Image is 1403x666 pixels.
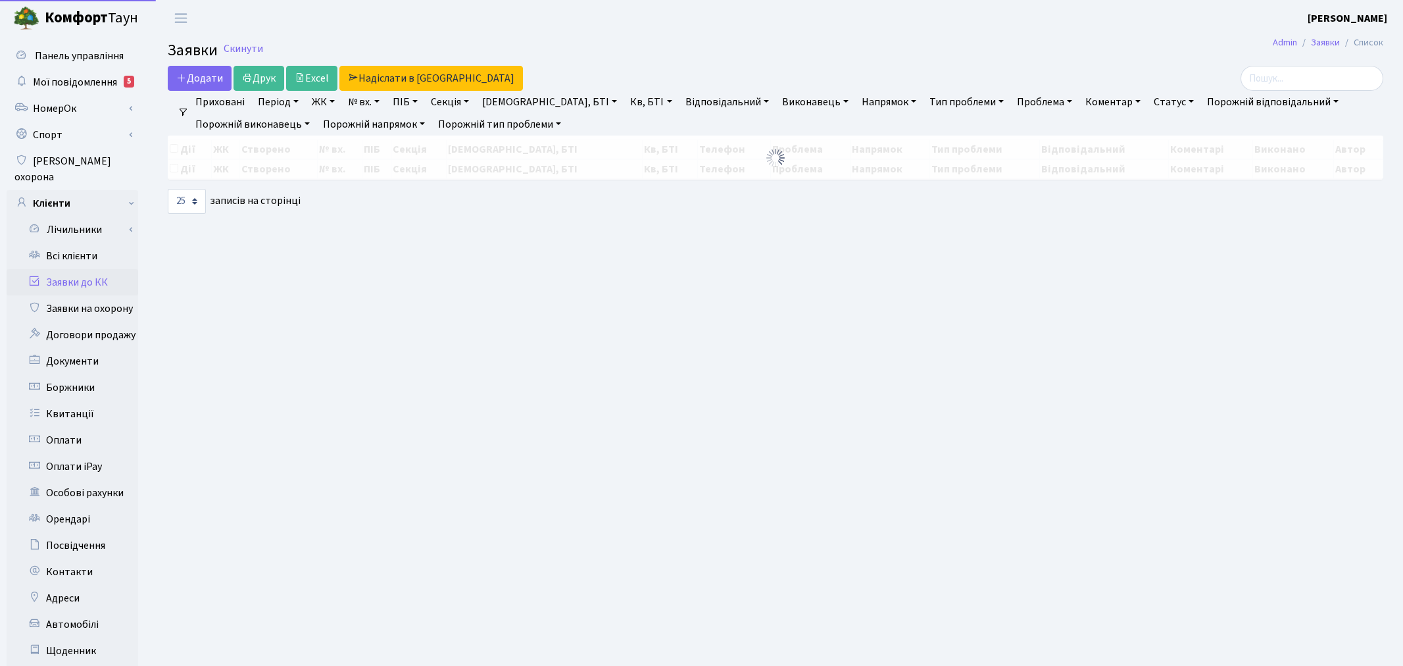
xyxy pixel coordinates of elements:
a: Оплати [7,427,138,453]
a: [PERSON_NAME] [1308,11,1387,26]
a: НомерОк [7,95,138,122]
a: Статус [1148,91,1199,113]
a: Проблема [1012,91,1077,113]
img: logo.png [13,5,39,32]
b: Комфорт [45,7,108,28]
a: Оплати iPay [7,453,138,480]
a: Порожній відповідальний [1202,91,1344,113]
a: Заявки на охорону [7,295,138,322]
a: Документи [7,348,138,374]
a: Всі клієнти [7,243,138,269]
a: Спорт [7,122,138,148]
a: Клієнти [7,190,138,217]
a: Відповідальний [680,91,774,113]
a: Щоденник [7,638,138,664]
a: [DEMOGRAPHIC_DATA], БТІ [477,91,622,113]
a: Порожній тип проблеми [433,113,566,136]
a: [PERSON_NAME] охорона [7,148,138,190]
a: Лічильники [15,217,138,243]
nav: breadcrumb [1253,29,1403,57]
img: Обробка... [765,147,786,168]
button: Переключити навігацію [164,7,197,29]
a: Секція [426,91,474,113]
a: Кв, БТІ [625,91,677,113]
a: Друк [234,66,284,91]
a: Excel [286,66,337,91]
a: Надіслати в [GEOGRAPHIC_DATA] [339,66,523,91]
span: Додати [176,71,223,86]
a: Напрямок [856,91,922,113]
li: Список [1340,36,1383,50]
a: Панель управління [7,43,138,69]
a: Тип проблеми [924,91,1009,113]
a: Боржники [7,374,138,401]
a: Admin [1273,36,1297,49]
span: Мої повідомлення [33,75,117,90]
a: Коментар [1080,91,1146,113]
a: Виконавець [777,91,854,113]
a: Адреси [7,585,138,611]
a: ЖК [307,91,340,113]
a: Особові рахунки [7,480,138,506]
a: Заявки [1311,36,1340,49]
span: Панель управління [35,49,124,63]
a: Посвідчення [7,532,138,559]
select: записів на сторінці [168,189,206,214]
span: Таун [45,7,138,30]
a: Приховані [190,91,250,113]
input: Пошук... [1241,66,1383,91]
label: записів на сторінці [168,189,301,214]
a: Період [253,91,304,113]
a: Орендарі [7,506,138,532]
a: Договори продажу [7,322,138,348]
a: ПІБ [387,91,423,113]
a: № вх. [343,91,385,113]
a: Порожній виконавець [190,113,315,136]
a: Скинути [224,43,263,55]
a: Квитанції [7,401,138,427]
a: Додати [168,66,232,91]
div: 5 [124,76,134,88]
a: Заявки до КК [7,269,138,295]
span: Заявки [168,39,218,62]
a: Контакти [7,559,138,585]
a: Автомобілі [7,611,138,638]
a: Порожній напрямок [318,113,430,136]
a: Мої повідомлення5 [7,69,138,95]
